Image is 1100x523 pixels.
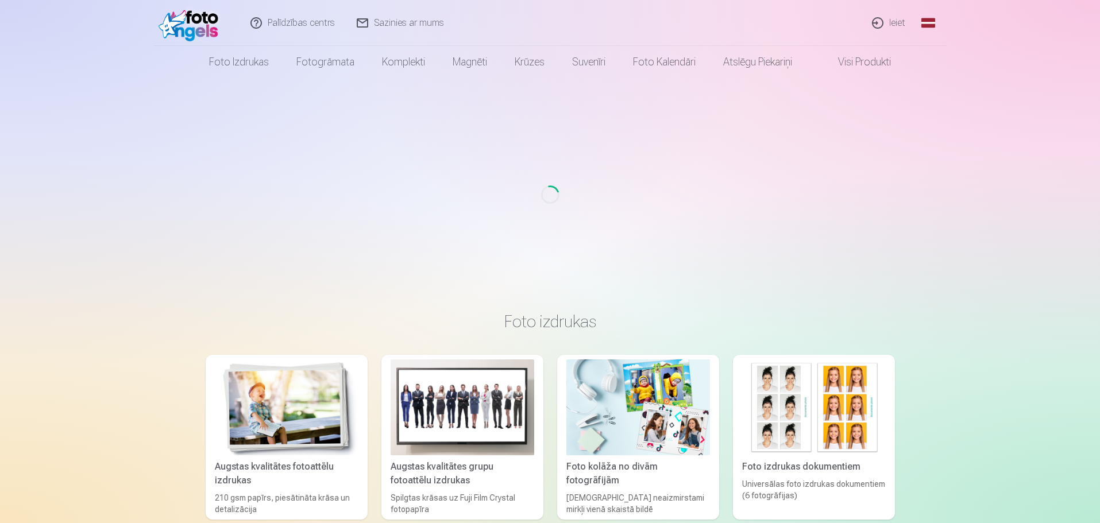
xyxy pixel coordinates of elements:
[210,460,363,487] div: Augstas kvalitātes fotoattēlu izdrukas
[368,46,439,78] a: Komplekti
[738,460,890,474] div: Foto izdrukas dokumentiem
[733,355,895,520] a: Foto izdrukas dokumentiemFoto izdrukas dokumentiemUniversālas foto izdrukas dokumentiem (6 fotogr...
[215,359,358,455] img: Augstas kvalitātes fotoattēlu izdrukas
[283,46,368,78] a: Fotogrāmata
[391,359,534,455] img: Augstas kvalitātes grupu fotoattēlu izdrukas
[386,460,539,487] div: Augstas kvalitātes grupu fotoattēlu izdrukas
[562,492,715,515] div: [DEMOGRAPHIC_DATA] neaizmirstami mirkļi vienā skaistā bildē
[557,355,719,520] a: Foto kolāža no divām fotogrāfijāmFoto kolāža no divām fotogrāfijām[DEMOGRAPHIC_DATA] neaizmirstam...
[159,5,225,41] img: /fa1
[381,355,543,520] a: Augstas kvalitātes grupu fotoattēlu izdrukasAugstas kvalitātes grupu fotoattēlu izdrukasSpilgtas ...
[386,492,539,515] div: Spilgtas krāsas uz Fuji Film Crystal fotopapīra
[558,46,619,78] a: Suvenīri
[742,359,886,455] img: Foto izdrukas dokumentiem
[562,460,715,487] div: Foto kolāža no divām fotogrāfijām
[738,478,890,515] div: Universālas foto izdrukas dokumentiem (6 fotogrāfijas)
[709,46,806,78] a: Atslēgu piekariņi
[566,359,710,455] img: Foto kolāža no divām fotogrāfijām
[619,46,709,78] a: Foto kalendāri
[195,46,283,78] a: Foto izdrukas
[215,311,886,332] h3: Foto izdrukas
[206,355,368,520] a: Augstas kvalitātes fotoattēlu izdrukasAugstas kvalitātes fotoattēlu izdrukas210 gsm papīrs, piesā...
[501,46,558,78] a: Krūzes
[806,46,905,78] a: Visi produkti
[210,492,363,515] div: 210 gsm papīrs, piesātināta krāsa un detalizācija
[439,46,501,78] a: Magnēti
